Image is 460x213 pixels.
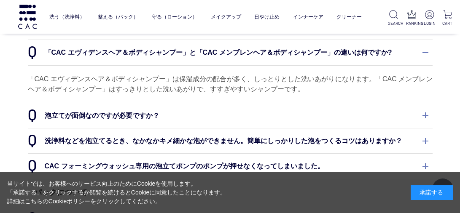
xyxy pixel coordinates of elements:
div: 当サイトでは、お客様へのサービス向上のためにCookieを使用します。 「承諾する」をクリックするか閲覧を続けるとCookieに同意したことになります。 詳細はこちらの をクリックしてください。 [7,179,226,206]
a: 守る（ローション） [152,8,197,26]
dt: CAC フォーミングウォッシュ専用の泡立てポンプのポンプが押せなくなってしまいました。 [28,154,433,178]
a: SEARCH [388,10,399,27]
a: インナーケア [293,8,323,26]
p: LOGIN [424,20,435,27]
a: 日やけ止め [254,8,280,26]
a: LOGIN [424,10,435,27]
dt: 洗浄料などを泡立てるとき、なかなかキメ細かな泡ができません。簡単にしっかりした泡をつくるコツはありますか？ [28,128,433,153]
p: SEARCH [388,20,399,27]
a: メイクアップ [211,8,241,26]
a: 整える（パック） [98,8,138,26]
div: 承諾する [411,185,453,200]
a: RANKING [406,10,417,27]
a: クリーナー [336,8,362,26]
p: CART [442,20,453,27]
dt: 「CAC エヴィデンスヘア＆ボディシャンプー」と「CAC メンブレンヘア＆ボディシャンプー」の違いは何ですか? [28,40,433,65]
img: logo [17,5,38,29]
a: CART [442,10,453,27]
p: RANKING [406,20,417,27]
a: 洗う（洗浄料） [49,8,85,26]
a: Cookieポリシー [48,198,91,205]
dt: 泡立てが面倒なのですが必要ですか？ [28,103,433,128]
p: 「CAC エヴィデンスヘア＆ボディシャンプー」は保湿成分の配合が多く、しっとりとした洗いあがりになります。「CAC メンブレンヘア＆ボディシャンプー」はすっきりとした洗いあがりで、すすぎやすいシ... [28,74,433,94]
